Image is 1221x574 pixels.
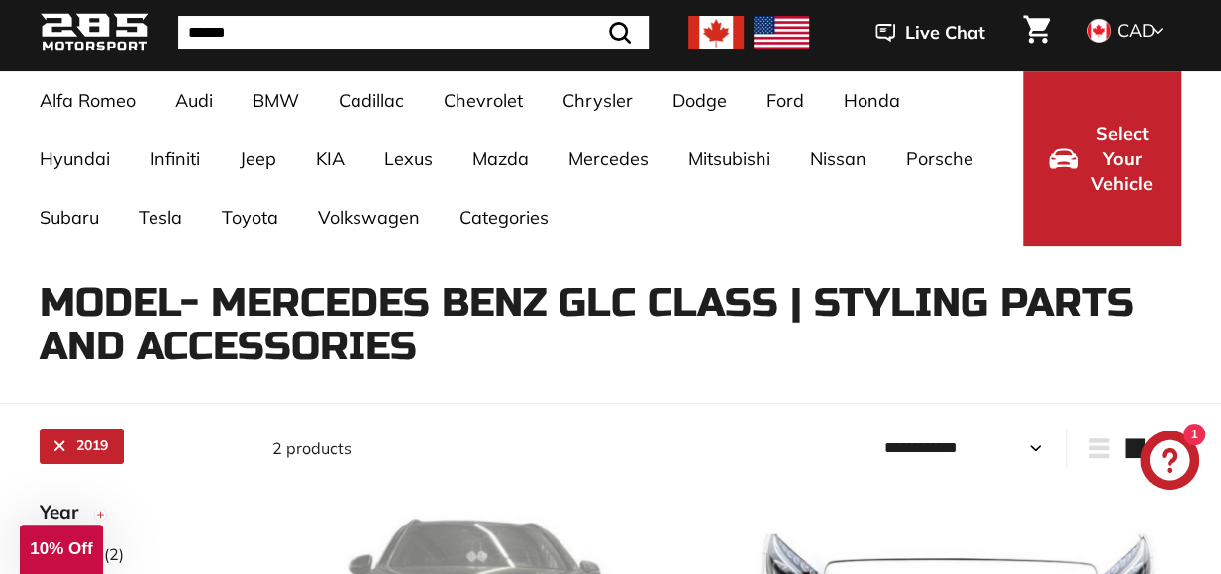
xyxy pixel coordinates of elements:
a: Volkswagen [298,188,440,246]
a: Mercedes [549,130,668,188]
span: Select Your Vehicle [1088,121,1156,197]
a: Honda [824,71,920,130]
a: Nissan [790,130,886,188]
button: Select Your Vehicle [1023,71,1181,246]
a: Infiniti [130,130,220,188]
a: Dodge [653,71,747,130]
inbox-online-store-chat: Shopify online store chat [1134,430,1205,495]
div: 2 products [272,436,727,460]
a: Hyundai [20,130,130,188]
a: Mazda [453,130,549,188]
input: Search [178,16,649,49]
a: 2019 [40,429,124,464]
a: Lexus [364,130,453,188]
a: BMW [233,71,319,130]
a: Mitsubishi [668,130,790,188]
a: Jeep [220,130,296,188]
span: CAD [1117,19,1155,42]
a: Ford [747,71,824,130]
div: 10% Off [20,525,103,574]
img: Logo_285_Motorsport_areodynamics_components [40,10,149,56]
button: Year [40,492,241,541]
a: Tesla [119,188,202,246]
button: Live Chat [850,8,1011,57]
span: Year [40,498,93,526]
a: Chevrolet [424,71,543,130]
a: Cadillac [319,71,424,130]
a: Categories [440,188,568,246]
span: Live Chat [905,20,985,46]
a: Audi [155,71,233,130]
a: Subaru [20,188,119,246]
a: Alfa Romeo [20,71,155,130]
a: Toyota [202,188,298,246]
h1: Model- Mercedes Benz GLC Class | Styling Parts and Accessories [40,281,1181,368]
a: Chrysler [543,71,653,130]
a: Porsche [886,130,993,188]
span: 10% Off [30,539,92,558]
a: KIA [296,130,364,188]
